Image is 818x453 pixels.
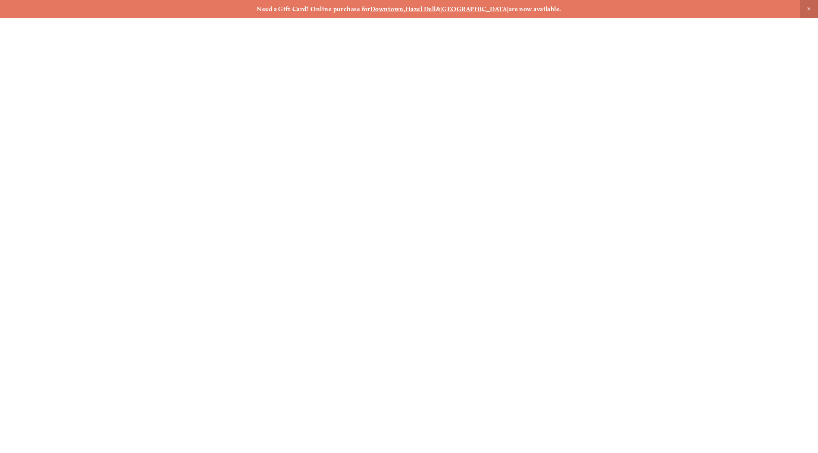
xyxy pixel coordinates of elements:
[405,5,436,13] a: Hazel Dell
[436,5,440,13] strong: &
[404,5,405,13] strong: ,
[440,5,509,13] a: [GEOGRAPHIC_DATA]
[509,5,561,13] strong: are now available.
[257,5,370,13] strong: Need a Gift Card? Online purchase for
[370,5,404,13] a: Downtown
